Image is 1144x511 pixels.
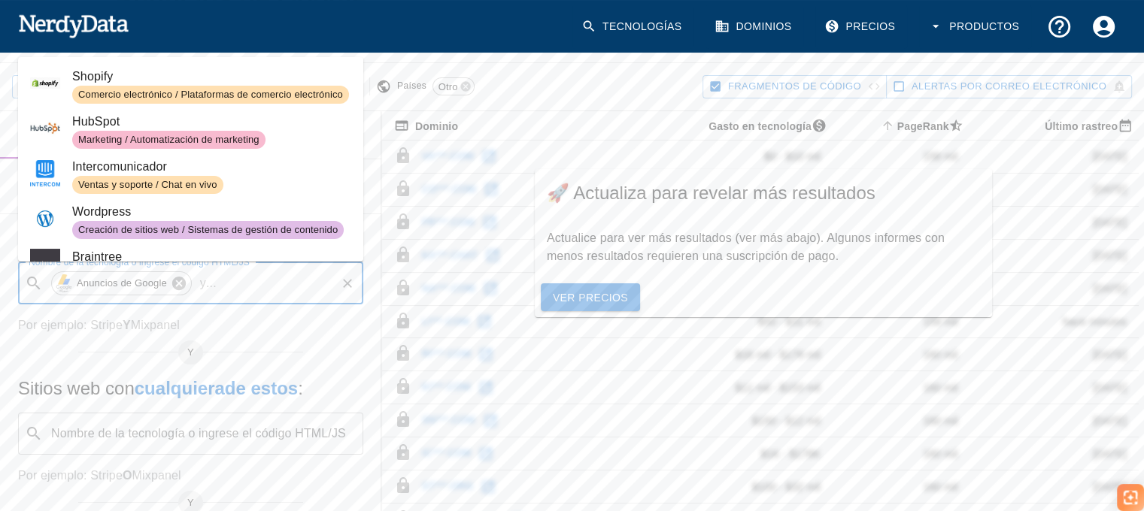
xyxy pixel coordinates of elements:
font: Precios [845,20,895,32]
span: El nombre de dominio registrado (es decir, "nerdydata.com"). [394,116,458,135]
font: : [298,378,303,398]
font: Por ejemplo: Stripe [18,469,123,482]
a: Ver precios [541,283,640,312]
font: Y [187,346,194,358]
button: Recibe alertas por correo electrónico con los resultados de sitios web recién encontrados. Haz cl... [886,75,1132,98]
span: Un ranking de popularidad de páginas basado en los backlinks de un dominio. Los números bajos ind... [878,116,970,135]
button: Configuraciones de la cuenta [1082,5,1126,49]
font: Shopify [72,70,113,83]
font: Dominio [415,120,458,132]
a: Precios [815,5,907,49]
font: Intercomunicador [72,160,167,173]
font: Dominio: [DOMAIN_NAME] [39,39,168,50]
img: website_grey.svg [24,39,36,51]
font: Dominios [736,20,791,32]
font: de estos [225,378,298,398]
button: Ocultar búsqueda [12,75,153,98]
font: Palabras clave [171,88,233,99]
font: Dominio [77,88,113,99]
font: Fragmentos de código [728,80,861,92]
span: Fecha más reciente en la que se rastreó correctamente este sitio web [1025,116,1139,135]
font: ... [206,277,217,289]
font: Actualice para ver más resultados (ver más abajo). Algunos informes con menos resultados requiere... [547,231,945,262]
div: Anuncios de Google [51,271,192,295]
font: Ver precios [553,292,628,304]
button: Ocultar fragmentos de código [702,75,887,98]
font: PageRank [897,120,949,132]
font: Último rastreo [1045,120,1118,132]
font: Ventas y soporte / Chat en vivo [78,179,217,190]
font: Otro [438,81,458,92]
div: Otro [432,77,475,95]
font: Comercio electrónico / Plataformas de comercio electrónico [78,89,343,100]
font: Y [187,497,194,508]
font: Y [123,319,131,331]
font: Productos [949,20,1019,32]
span: El gasto tecnológico anual mínimo y máximo estimado que tiene cada página web, según los planes g... [689,116,833,135]
a: Dominios [706,5,803,49]
font: Marketing / Automatización de marketing [78,134,259,145]
a: Tecnologías [572,5,694,49]
button: Claro [337,273,358,294]
font: Por ejemplo: Stripe [18,319,123,331]
button: Productos [919,5,1031,49]
font: Gasto en tecnología [709,120,812,132]
span: Ocultar fragmentos de código [728,78,861,95]
font: Sitios web con [18,378,135,398]
img: logo_orange.svg [24,24,36,36]
font: versión [42,24,73,35]
iframe: Controlador de chat del widget Drift [1069,404,1126,461]
font: Países [397,80,426,91]
font: Wordpress [72,205,131,218]
font: Mixpanel [132,469,181,482]
font: 🚀 Actualiza para revelar más resultados [547,183,875,203]
font: HubSpot [72,115,120,128]
font: Creación de sitios web / Sistemas de gestión de contenido [78,224,338,235]
font: Alertas por correo electrónico [912,80,1106,92]
img: tab_domain_overview_orange.svg [60,87,72,99]
font: Anuncios de Google [77,277,167,289]
font: y [200,277,206,289]
font: O [123,469,132,482]
button: Soporte y documentación [1037,5,1082,49]
font: Braintree [72,250,122,263]
font: Nombre de la tecnología o ingrese el código HTML/JS [29,257,250,267]
font: Tecnologías [602,20,682,32]
img: NerdyData.com [18,11,129,41]
font: 4.0.25 [73,24,99,35]
font: Mixpanel [131,319,180,331]
img: tab_keywords_by_traffic_grey.svg [154,87,166,99]
font: cualquiera [135,378,225,398]
span: Recibe alertas por correo electrónico con los resultados de sitios web recién encontrados. Haz cl... [912,78,1106,95]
